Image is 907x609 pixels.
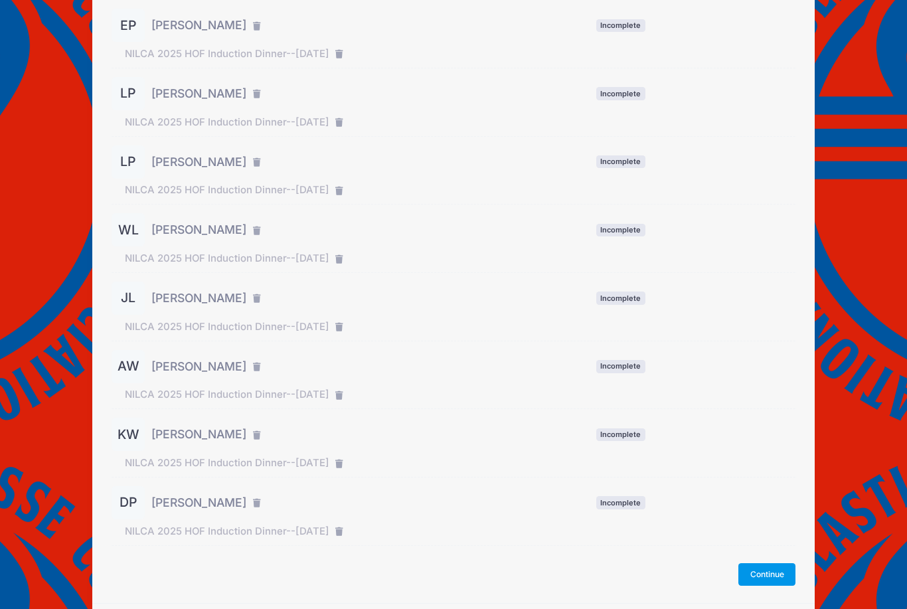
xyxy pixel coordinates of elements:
span: [PERSON_NAME] [151,153,246,171]
span: Incomplete [596,19,645,32]
span: [PERSON_NAME] [151,17,246,34]
div: LP [112,145,145,179]
span: Incomplete [596,496,645,509]
div: AW [112,350,145,383]
span: NILCA 2025 HOF Induction Dinner--[DATE] [125,524,329,539]
span: Incomplete [596,292,645,304]
span: Incomplete [596,428,645,441]
div: LP [112,77,145,110]
span: Incomplete [596,224,645,236]
div: EP [112,9,145,42]
span: [PERSON_NAME] [151,358,246,375]
span: [PERSON_NAME] [151,494,246,511]
span: NILCA 2025 HOF Induction Dinner--[DATE] [125,115,329,130]
span: [PERSON_NAME] [151,426,246,443]
div: JL [112,282,145,315]
span: [PERSON_NAME] [151,290,246,307]
span: NILCA 2025 HOF Induction Dinner--[DATE] [125,387,329,402]
div: WL [112,213,145,246]
span: Incomplete [596,87,645,100]
span: NILCA 2025 HOF Induction Dinner--[DATE] [125,251,329,266]
span: NILCA 2025 HOF Induction Dinner--[DATE] [125,183,329,197]
span: [PERSON_NAME] [151,85,246,102]
span: NILCA 2025 HOF Induction Dinner--[DATE] [125,456,329,470]
div: DP [112,486,145,519]
span: [PERSON_NAME] [151,221,246,238]
div: KW [112,418,145,451]
span: Incomplete [596,360,645,373]
button: Continue [738,563,795,586]
span: NILCA 2025 HOF Induction Dinner--[DATE] [125,319,329,334]
span: Incomplete [596,155,645,168]
span: NILCA 2025 HOF Induction Dinner--[DATE] [125,46,329,61]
